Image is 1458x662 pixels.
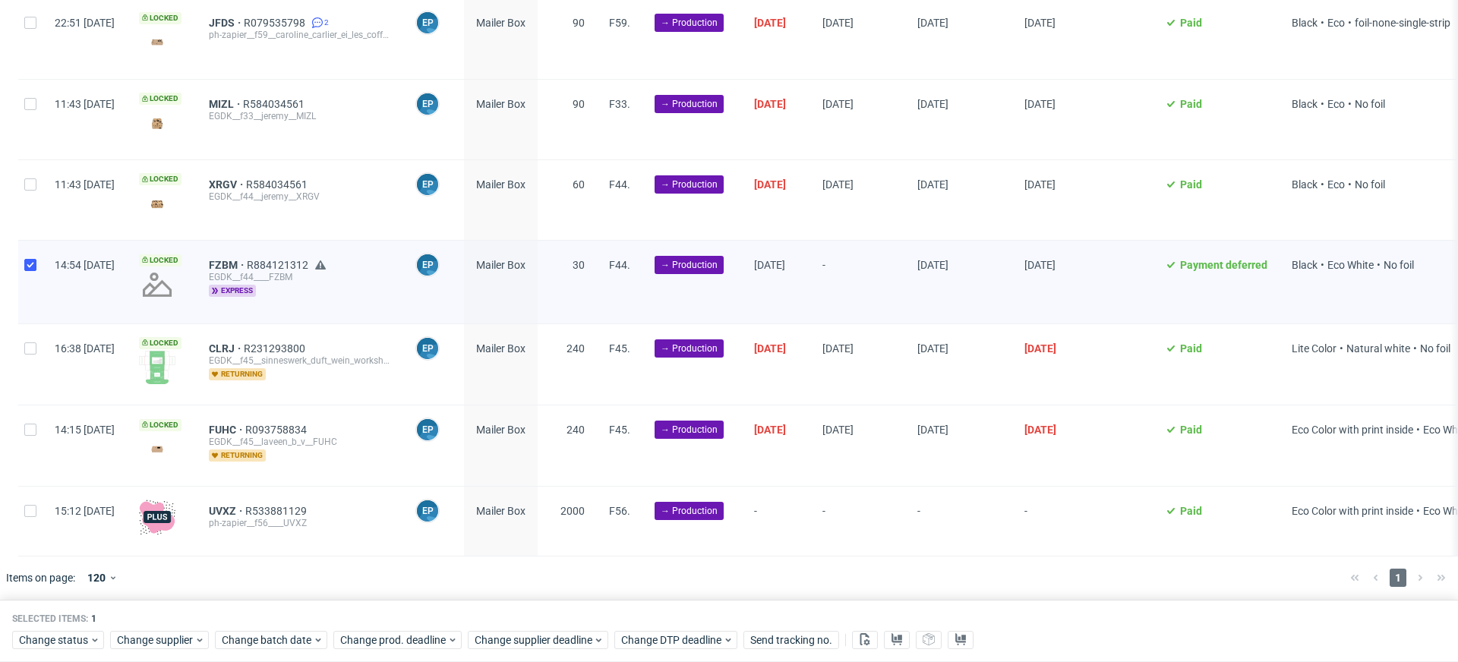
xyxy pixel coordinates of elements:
[55,98,115,110] span: 11:43 [DATE]
[573,259,585,271] span: 30
[609,17,630,29] span: F59.
[609,259,630,271] span: F44.
[139,173,181,185] span: Locked
[244,17,308,29] a: R079535798
[1355,178,1385,191] span: No foil
[573,98,585,110] span: 90
[1420,342,1450,355] span: No foil
[1292,342,1336,355] span: Lite Color
[822,505,893,537] span: -
[139,350,175,384] img: version_two_editor_design.png
[476,342,525,355] span: Mailer Box
[209,110,391,122] div: EGDK__f33__jeremy__MIZL
[209,505,245,517] span: UVXZ
[1345,17,1355,29] span: •
[1180,342,1202,355] span: Paid
[661,97,718,111] span: → Production
[476,259,525,271] span: Mailer Box
[573,178,585,191] span: 60
[1292,98,1318,110] span: Black
[609,505,630,517] span: F56.
[55,259,115,271] span: 14:54 [DATE]
[417,338,438,359] figcaption: EP
[609,342,630,355] span: F45.
[1355,98,1385,110] span: No foil
[1292,505,1413,517] span: Eco Color with print inside
[247,259,311,271] a: R884121312
[609,178,630,191] span: F44.
[139,32,175,52] img: version_two_editor_design
[1318,98,1327,110] span: •
[209,178,246,191] a: XRGV
[1318,259,1327,271] span: •
[55,424,115,436] span: 14:15 [DATE]
[139,439,175,459] img: version_two_editor_design.png
[139,194,175,214] img: version_two_editor_design
[917,178,948,191] span: [DATE]
[417,93,438,115] figcaption: EP
[1024,505,1141,537] span: -
[1336,342,1346,355] span: •
[12,613,88,625] span: Selected items:
[55,178,115,191] span: 11:43 [DATE]
[573,17,585,29] span: 90
[209,449,266,462] span: returning
[209,355,391,367] div: EGDK__f45__sinneswerk_duft_wein_workshops__CLRJ
[822,178,854,191] span: [DATE]
[476,505,525,517] span: Mailer Box
[340,632,447,648] span: Change prod. deadline
[209,368,266,380] span: returning
[1180,424,1202,436] span: Paid
[209,436,391,448] div: EGDK__f45__laveen_b_v__FUHC
[661,258,718,272] span: → Production
[209,424,245,436] span: FUHC
[917,98,948,110] span: [DATE]
[324,17,329,29] span: 2
[476,98,525,110] span: Mailer Box
[822,259,893,304] span: -
[1024,342,1056,355] span: [DATE]
[1413,424,1423,436] span: •
[139,419,181,431] span: Locked
[246,178,311,191] a: R584034561
[566,342,585,355] span: 240
[244,342,308,355] span: R231293800
[917,259,948,271] span: [DATE]
[475,632,593,648] span: Change supplier deadline
[1180,505,1202,517] span: Paid
[55,505,115,517] span: 15:12 [DATE]
[609,98,630,110] span: F33.
[245,505,310,517] a: R533881129
[1292,178,1318,191] span: Black
[917,17,948,29] span: [DATE]
[661,342,718,355] span: → Production
[1413,505,1423,517] span: •
[1292,424,1413,436] span: Eco Color with print inside
[1180,98,1202,110] span: Paid
[139,12,181,24] span: Locked
[743,631,839,649] button: Send tracking no.
[139,93,181,105] span: Locked
[822,342,854,355] span: [DATE]
[245,424,310,436] a: R093758834
[750,635,832,645] span: Send tracking no.
[139,337,181,349] span: Locked
[476,424,525,436] span: Mailer Box
[6,570,75,585] span: Items on page:
[822,17,854,29] span: [DATE]
[91,613,96,624] span: 1
[1327,259,1374,271] span: Eco White
[566,424,585,436] span: 240
[139,266,175,303] img: no_design.png
[754,424,786,436] span: [DATE]
[1345,178,1355,191] span: •
[476,17,525,29] span: Mailer Box
[822,98,854,110] span: [DATE]
[1410,342,1420,355] span: •
[1024,259,1056,271] span: [DATE]
[609,424,630,436] span: F45.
